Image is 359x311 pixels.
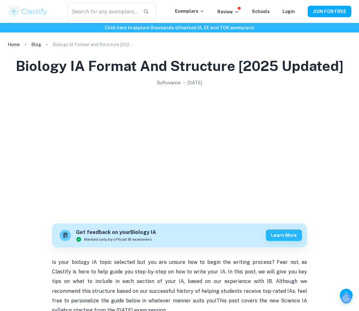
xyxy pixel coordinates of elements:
a: Home [8,40,20,49]
button: Help and Feedback [340,289,353,301]
p: Biology IA Format and Structure [2025 updated] [53,41,136,48]
a: Get feedback on yourBiology IAMarked only by official IB examinersLearn more [52,223,307,247]
h2: [DATE] [187,79,202,86]
h1: Biology IA Format and Structure [2025 updated] [16,57,343,75]
a: Login [282,9,295,14]
h6: Get feedback on your Biology IA [76,229,156,237]
span: Marked only by official IB examiners [84,237,152,242]
p: Review [217,8,239,15]
h6: Click here to explore thousands of marked IA, EE and TOK exemplars ! [1,24,358,31]
button: Learn more [266,230,302,241]
a: Schools [252,9,270,14]
img: Biology IA Format and Structure [2025 updated] cover image [52,89,307,216]
img: Clastify logo [8,5,48,18]
button: JOIN FOR FREE [308,6,351,17]
a: Blog [31,40,41,49]
h2: By Roxanne [157,79,181,86]
input: Search for any exemplars... [67,3,138,20]
p: Exemplars [175,8,205,15]
p: • [183,79,185,86]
